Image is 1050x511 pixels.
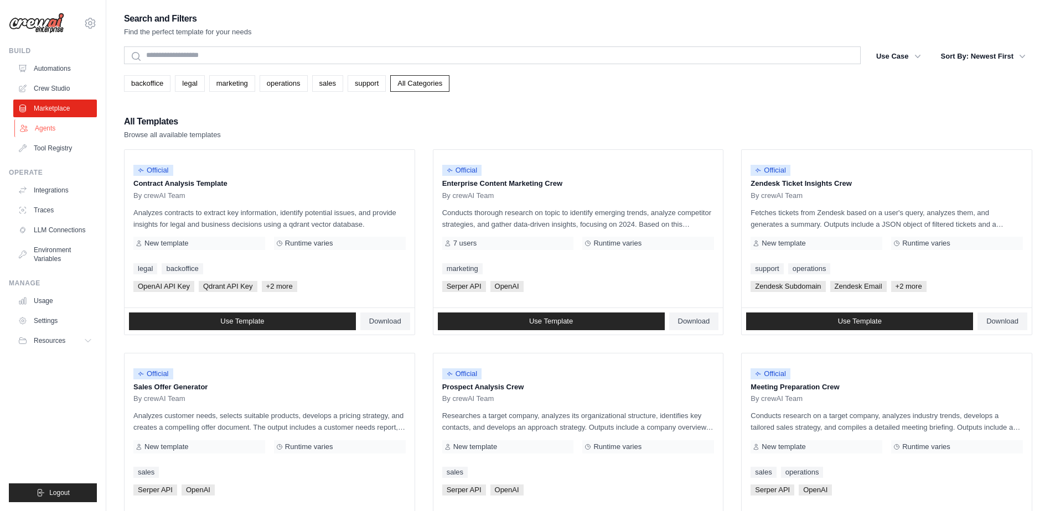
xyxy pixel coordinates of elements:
[442,484,486,496] span: Serper API
[442,467,468,478] a: sales
[13,292,97,310] a: Usage
[593,239,642,248] span: Runtime varies
[390,75,449,92] a: All Categories
[751,178,1023,189] p: Zendesk Ticket Insights Crew
[144,442,188,451] span: New template
[751,281,825,292] span: Zendesk Subdomain
[175,75,204,92] a: legal
[285,239,333,248] span: Runtime varies
[133,207,406,230] p: Analyzes contracts to extract key information, identify potential issues, and provide insights fo...
[490,281,524,292] span: OpenAI
[799,484,832,496] span: OpenAI
[830,281,887,292] span: Zendesk Email
[360,312,410,330] a: Download
[133,281,194,292] span: OpenAI API Key
[453,442,497,451] span: New template
[133,191,185,200] span: By crewAI Team
[870,46,928,66] button: Use Case
[129,312,356,330] a: Use Template
[442,207,715,230] p: Conducts thorough research on topic to identify emerging trends, analyze competitor strategies, a...
[133,467,159,478] a: sales
[442,178,715,189] p: Enterprise Content Marketing Crew
[13,139,97,157] a: Tool Registry
[182,484,215,496] span: OpenAI
[124,75,170,92] a: backoffice
[144,239,188,248] span: New template
[220,317,264,326] span: Use Template
[13,332,97,350] button: Resources
[124,129,221,140] p: Browse all available templates
[986,317,1018,326] span: Download
[9,483,97,502] button: Logout
[312,75,343,92] a: sales
[891,281,927,292] span: +2 more
[133,382,406,393] p: Sales Offer Generator
[442,165,482,176] span: Official
[751,410,1023,433] p: Conducts research on a target company, analyzes industry trends, develops a tailored sales strate...
[438,312,665,330] a: Use Template
[529,317,573,326] span: Use Template
[285,442,333,451] span: Runtime varies
[9,46,97,55] div: Build
[262,281,297,292] span: +2 more
[442,191,494,200] span: By crewAI Team
[133,484,177,496] span: Serper API
[788,263,831,274] a: operations
[838,317,882,326] span: Use Template
[934,46,1032,66] button: Sort By: Newest First
[9,13,64,34] img: Logo
[13,100,97,117] a: Marketplace
[442,382,715,393] p: Prospect Analysis Crew
[751,263,783,274] a: support
[124,27,252,38] p: Find the perfect template for your needs
[453,239,477,248] span: 7 users
[34,336,65,345] span: Resources
[133,410,406,433] p: Analyzes customer needs, selects suitable products, develops a pricing strategy, and creates a co...
[762,239,805,248] span: New template
[260,75,308,92] a: operations
[13,60,97,77] a: Automations
[746,312,973,330] a: Use Template
[751,382,1023,393] p: Meeting Preparation Crew
[902,239,950,248] span: Runtime varies
[751,165,790,176] span: Official
[49,488,70,497] span: Logout
[678,317,710,326] span: Download
[13,312,97,330] a: Settings
[442,368,482,379] span: Official
[593,442,642,451] span: Runtime varies
[442,281,486,292] span: Serper API
[751,207,1023,230] p: Fetches tickets from Zendesk based on a user's query, analyzes them, and generates a summary. Out...
[133,394,185,403] span: By crewAI Team
[124,114,221,129] h2: All Templates
[442,394,494,403] span: By crewAI Team
[369,317,401,326] span: Download
[751,368,790,379] span: Official
[162,263,203,274] a: backoffice
[13,201,97,219] a: Traces
[751,394,803,403] span: By crewAI Team
[348,75,386,92] a: support
[133,368,173,379] span: Official
[977,312,1027,330] a: Download
[14,119,98,137] a: Agents
[199,281,257,292] span: Qdrant API Key
[133,263,157,274] a: legal
[442,410,715,433] p: Researches a target company, analyzes its organizational structure, identifies key contacts, and ...
[762,442,805,451] span: New template
[751,191,803,200] span: By crewAI Team
[9,279,97,288] div: Manage
[13,80,97,97] a: Crew Studio
[669,312,719,330] a: Download
[13,241,97,268] a: Environment Variables
[124,11,252,27] h2: Search and Filters
[751,484,794,496] span: Serper API
[13,221,97,239] a: LLM Connections
[781,467,824,478] a: operations
[751,467,776,478] a: sales
[133,165,173,176] span: Official
[490,484,524,496] span: OpenAI
[9,168,97,177] div: Operate
[13,181,97,199] a: Integrations
[133,178,406,189] p: Contract Analysis Template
